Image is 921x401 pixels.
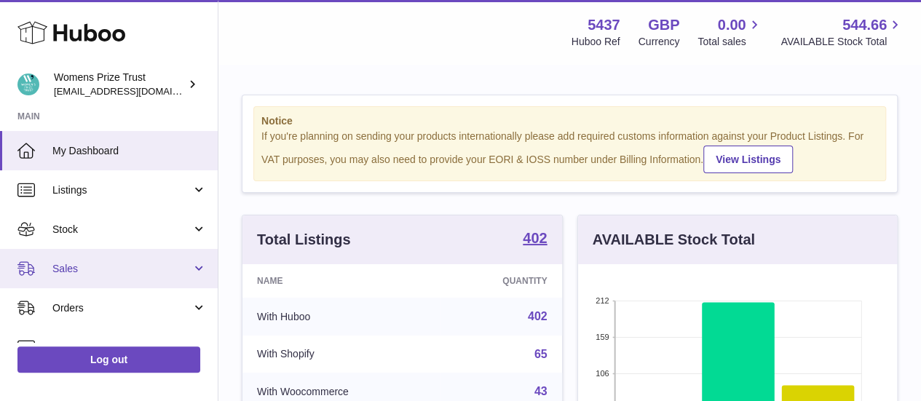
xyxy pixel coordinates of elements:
[534,385,548,397] a: 43
[52,183,191,197] span: Listings
[572,35,620,49] div: Huboo Ref
[639,35,680,49] div: Currency
[703,146,793,173] a: View Listings
[52,144,207,158] span: My Dashboard
[17,74,39,95] img: info@womensprizeforfiction.co.uk
[596,369,609,378] text: 106
[261,114,878,128] strong: Notice
[242,336,440,373] td: With Shopify
[52,262,191,276] span: Sales
[52,223,191,237] span: Stock
[780,15,904,49] a: 544.66 AVAILABLE Stock Total
[523,231,547,245] strong: 402
[596,333,609,341] text: 159
[528,310,548,322] a: 402
[257,230,351,250] h3: Total Listings
[842,15,887,35] span: 544.66
[523,231,547,248] a: 402
[780,35,904,49] span: AVAILABLE Stock Total
[648,15,679,35] strong: GBP
[697,15,762,49] a: 0.00 Total sales
[440,264,561,298] th: Quantity
[52,341,207,354] span: Usage
[697,35,762,49] span: Total sales
[534,348,548,360] a: 65
[596,296,609,305] text: 212
[718,15,746,35] span: 0.00
[54,85,214,97] span: [EMAIL_ADDRESS][DOMAIN_NAME]
[242,298,440,336] td: With Huboo
[261,130,878,173] div: If you're planning on sending your products internationally please add required customs informati...
[593,230,755,250] h3: AVAILABLE Stock Total
[52,301,191,315] span: Orders
[242,264,440,298] th: Name
[17,346,200,373] a: Log out
[54,71,185,98] div: Womens Prize Trust
[588,15,620,35] strong: 5437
